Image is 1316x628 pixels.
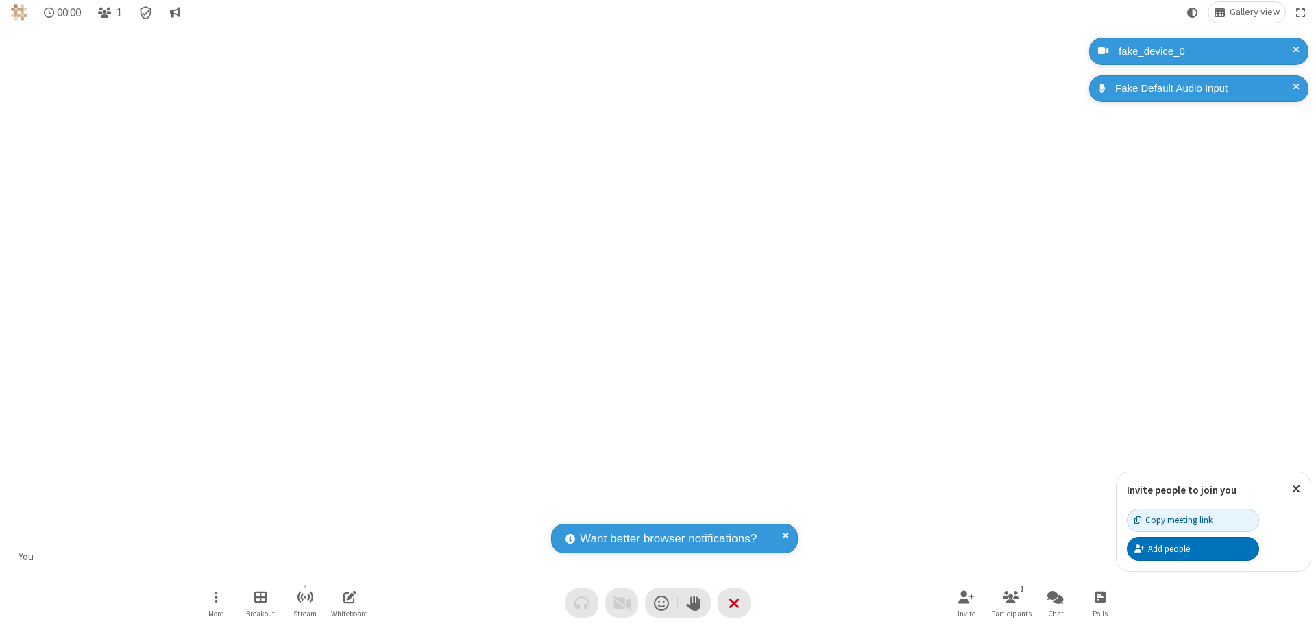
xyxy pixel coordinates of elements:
[1048,609,1064,618] span: Chat
[580,530,757,548] span: Want better browser notifications?
[946,583,987,623] button: Invite participants (⌘+Shift+I)
[331,609,368,618] span: Whiteboard
[293,609,317,618] span: Stream
[14,549,39,565] div: You
[240,583,281,623] button: Manage Breakout Rooms
[208,609,223,618] span: More
[164,2,186,23] button: Conversation
[246,609,275,618] span: Breakout
[678,588,711,618] button: Raise hand
[133,2,159,23] div: Meeting details Encryption enabled
[645,588,678,618] button: Send a reaction
[1291,2,1311,23] button: Fullscreen
[605,588,638,618] button: Video
[990,583,1032,623] button: Open participant list
[1208,2,1285,23] button: Change layout
[284,583,326,623] button: Start streaming
[958,609,975,618] span: Invite
[1080,583,1121,623] button: Open poll
[117,6,122,19] span: 1
[1282,472,1311,506] button: Close popover
[1230,7,1280,18] span: Gallery view
[38,2,87,23] div: Timer
[1035,583,1076,623] button: Open chat
[1127,509,1259,532] button: Copy meeting link
[1110,81,1298,97] div: Fake Default Audio Input
[565,588,598,618] button: Audio problem - check your Internet connection or call by phone
[195,583,236,623] button: Open menu
[57,6,81,19] span: 00:00
[718,588,751,618] button: End or leave meeting
[92,2,127,23] button: Open participant list
[1182,2,1204,23] button: Using system theme
[1016,583,1028,595] div: 1
[329,583,370,623] button: Open shared whiteboard
[991,609,1032,618] span: Participants
[1093,609,1108,618] span: Polls
[1127,537,1259,560] button: Add people
[11,4,27,21] img: QA Selenium DO NOT DELETE OR CHANGE
[1114,44,1298,60] div: fake_device_0
[1134,514,1213,527] div: Copy meeting link
[1127,483,1236,496] label: Invite people to join you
